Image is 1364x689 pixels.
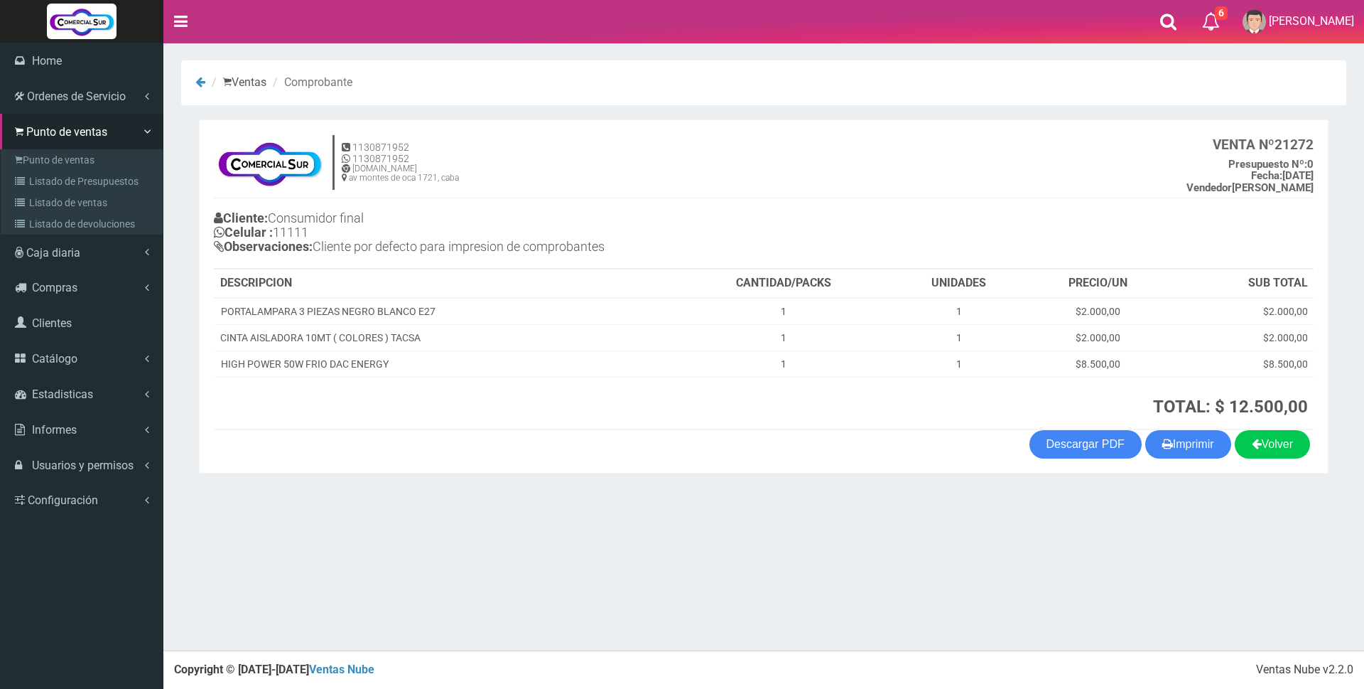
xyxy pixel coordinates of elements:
[32,423,77,437] span: Informes
[309,663,374,676] a: Ventas Nube
[1153,397,1308,417] strong: TOTAL: $ 12.500,00
[214,210,268,225] b: Cliente:
[215,351,675,377] td: HIGH POWER 50W FRIO DAC ENERGY
[1029,430,1142,459] a: Descargar PDF
[4,149,163,171] a: Punto de ventas
[27,90,126,103] span: Ordenes de Servicio
[208,75,266,91] li: Ventas
[1026,269,1169,298] th: PRECIO/UN
[1213,137,1314,153] b: 21272
[214,239,313,254] b: Observaciones:
[26,125,107,139] span: Punto de ventas
[342,142,459,164] h5: 1130871952 1130871952
[214,208,764,260] h4: Consumidor final 11111 Cliente por defecto para impresion de comprobantes
[1169,269,1314,298] th: SUB TOTAL
[1186,181,1232,194] strong: Vendedor
[892,298,1026,325] td: 1
[215,324,675,351] td: CINTA AISLADORA 10MT ( COLORES ) TACSA
[214,134,325,191] img: f695dc5f3a855ddc19300c990e0c55a2.jpg
[892,324,1026,351] td: 1
[1251,169,1314,182] b: [DATE]
[32,352,77,365] span: Catálogo
[675,298,892,325] td: 1
[342,164,459,183] h6: [DOMAIN_NAME] av montes de oca 1721, caba
[1213,137,1274,153] strong: VENTA Nº
[32,54,62,68] span: Home
[892,351,1026,377] td: 1
[26,246,80,260] span: Caja diaria
[1026,351,1169,377] td: $8.500,00
[215,269,675,298] th: DESCRIPCION
[28,493,98,507] span: Configuración
[214,225,273,240] b: Celular :
[1169,298,1314,325] td: $2.000,00
[174,663,374,676] strong: Copyright © [DATE]-[DATE]
[1169,324,1314,351] td: $2.000,00
[1026,324,1169,351] td: $2.000,00
[32,316,72,330] span: Clientes
[675,324,892,351] td: 1
[215,298,675,325] td: PORTALAMPARA 3 PIEZAS NEGRO BLANCO E27
[4,213,163,235] a: Listado de devoluciones
[32,388,93,401] span: Estadisticas
[1026,298,1169,325] td: $2.000,00
[269,75,352,91] li: Comprobante
[1243,10,1266,33] img: User Image
[1215,6,1228,20] span: 6
[1186,181,1314,194] b: [PERSON_NAME]
[675,269,892,298] th: CANTIDAD/PACKS
[1228,158,1314,171] b: 0
[1169,351,1314,377] td: $8.500,00
[32,459,134,472] span: Usuarios y permisos
[675,351,892,377] td: 1
[1145,430,1231,459] button: Imprimir
[4,171,163,192] a: Listado de Presupuestos
[1251,169,1282,182] strong: Fecha:
[4,192,163,213] a: Listado de ventas
[1269,14,1354,28] span: [PERSON_NAME]
[1228,158,1307,171] strong: Presupuesto Nº:
[32,281,77,294] span: Compras
[1235,430,1310,459] a: Volver
[892,269,1026,298] th: UNIDADES
[1256,662,1353,678] div: Ventas Nube v2.2.0
[47,4,117,39] img: Logo grande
